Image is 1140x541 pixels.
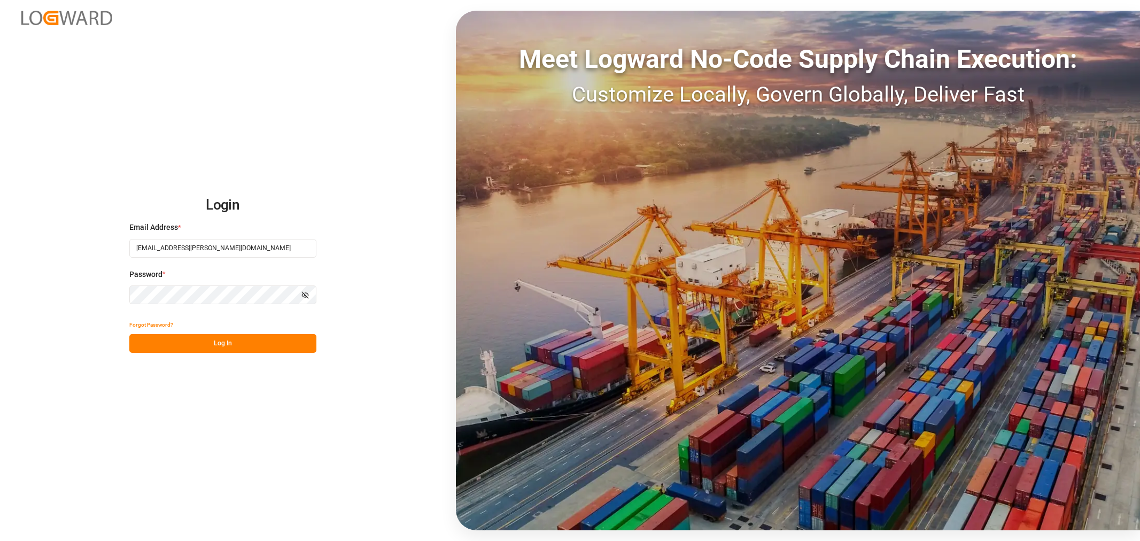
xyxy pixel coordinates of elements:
[21,11,112,25] img: Logward_new_orange.png
[129,334,316,353] button: Log In
[129,269,162,280] span: Password
[129,222,178,233] span: Email Address
[456,40,1140,79] div: Meet Logward No-Code Supply Chain Execution:
[129,188,316,222] h2: Login
[456,79,1140,111] div: Customize Locally, Govern Globally, Deliver Fast
[129,315,173,334] button: Forgot Password?
[129,239,316,258] input: Enter your email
